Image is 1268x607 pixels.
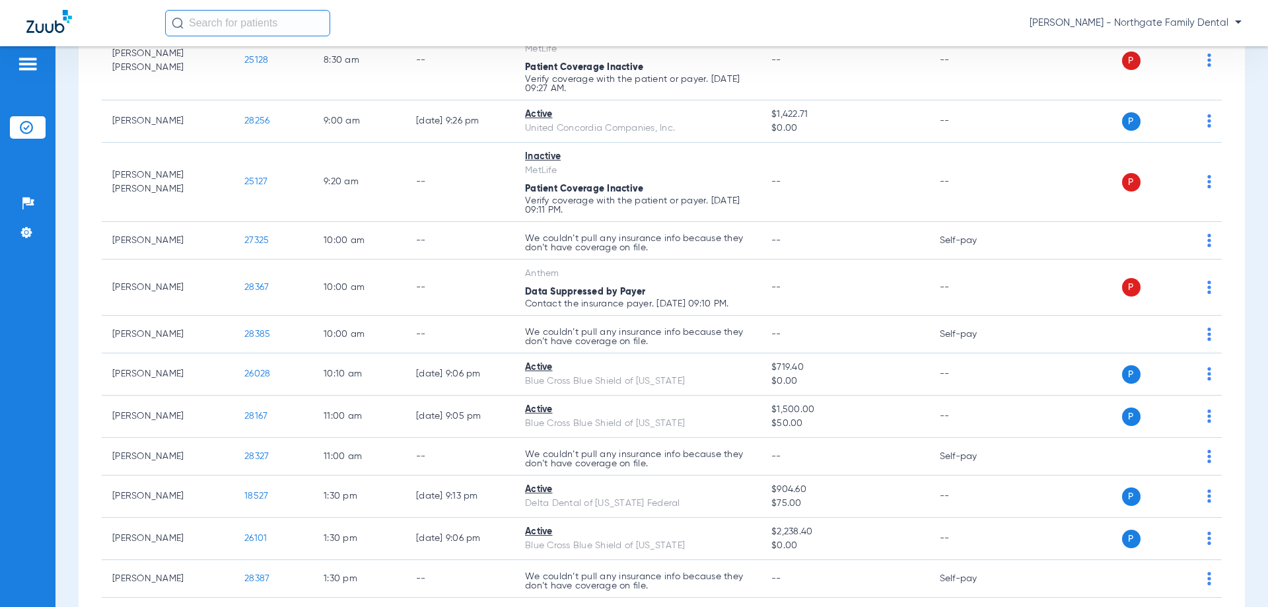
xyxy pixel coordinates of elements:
td: Self-pay [929,316,1018,353]
div: MetLife [525,164,750,178]
span: -- [771,452,781,461]
td: 9:20 AM [313,143,405,222]
span: P [1122,52,1141,70]
td: 8:30 AM [313,21,405,100]
td: -- [405,438,514,476]
span: $719.40 [771,361,918,375]
td: -- [929,518,1018,560]
td: [PERSON_NAME] [PERSON_NAME] [102,21,234,100]
p: Contact the insurance payer. [DATE] 09:10 PM. [525,299,750,308]
td: -- [405,222,514,260]
span: P [1122,112,1141,131]
img: group-dot-blue.svg [1207,328,1211,341]
span: $0.00 [771,375,918,388]
td: 10:10 AM [313,353,405,396]
td: -- [929,21,1018,100]
td: -- [405,560,514,598]
td: [DATE] 9:06 PM [405,518,514,560]
td: -- [405,260,514,316]
td: [PERSON_NAME] [102,560,234,598]
td: [DATE] 9:06 PM [405,353,514,396]
span: $0.00 [771,122,918,135]
p: Verify coverage with the patient or payer. [DATE] 09:11 PM. [525,196,750,215]
img: group-dot-blue.svg [1207,175,1211,188]
span: $75.00 [771,497,918,511]
img: Zuub Logo [26,10,72,33]
span: -- [771,55,781,65]
span: $2,238.40 [771,525,918,539]
td: [DATE] 9:26 PM [405,100,514,143]
div: Active [525,525,750,539]
td: [PERSON_NAME] [102,222,234,260]
span: 27325 [244,236,269,245]
img: group-dot-blue.svg [1207,489,1211,503]
img: group-dot-blue.svg [1207,450,1211,463]
span: P [1122,365,1141,384]
span: 18527 [244,491,268,501]
div: Active [525,403,750,417]
img: Search Icon [172,17,184,29]
p: We couldn’t pull any insurance info because they don’t have coverage on file. [525,572,750,590]
span: -- [771,574,781,583]
img: group-dot-blue.svg [1207,410,1211,423]
td: [PERSON_NAME] [102,316,234,353]
span: P [1122,408,1141,426]
img: group-dot-blue.svg [1207,114,1211,127]
div: Active [525,361,750,375]
td: -- [405,21,514,100]
td: [PERSON_NAME] [102,260,234,316]
td: 1:30 PM [313,476,405,518]
td: [PERSON_NAME] [102,438,234,476]
span: $0.00 [771,539,918,553]
td: -- [929,100,1018,143]
td: [DATE] 9:05 PM [405,396,514,438]
div: Blue Cross Blue Shield of [US_STATE] [525,539,750,553]
input: Search for patients [165,10,330,36]
img: group-dot-blue.svg [1207,532,1211,545]
td: 11:00 AM [313,438,405,476]
div: Delta Dental of [US_STATE] Federal [525,497,750,511]
td: [PERSON_NAME] [102,518,234,560]
td: 11:00 AM [313,396,405,438]
span: 28327 [244,452,269,461]
span: 28167 [244,411,267,421]
span: 28256 [244,116,269,125]
td: [PERSON_NAME] [102,353,234,396]
td: 1:30 PM [313,560,405,598]
span: 25128 [244,55,268,65]
td: [PERSON_NAME] [102,396,234,438]
p: We couldn’t pull any insurance info because they don’t have coverage on file. [525,234,750,252]
span: $50.00 [771,417,918,431]
span: 25127 [244,177,267,186]
div: Anthem [525,267,750,281]
span: Patient Coverage Inactive [525,63,643,72]
span: 26028 [244,369,270,378]
div: United Concordia Companies, Inc. [525,122,750,135]
span: $904.60 [771,483,918,497]
td: 1:30 PM [313,518,405,560]
p: We couldn’t pull any insurance info because they don’t have coverage on file. [525,450,750,468]
td: -- [929,260,1018,316]
td: 10:00 AM [313,316,405,353]
span: 28385 [244,330,270,339]
div: Blue Cross Blue Shield of [US_STATE] [525,375,750,388]
div: Active [525,483,750,497]
span: P [1122,487,1141,506]
span: $1,500.00 [771,403,918,417]
div: MetLife [525,42,750,56]
td: -- [405,316,514,353]
span: 28367 [244,283,269,292]
td: -- [929,476,1018,518]
div: Blue Cross Blue Shield of [US_STATE] [525,417,750,431]
span: -- [771,283,781,292]
div: Active [525,108,750,122]
td: Self-pay [929,222,1018,260]
td: [PERSON_NAME] [PERSON_NAME] [102,143,234,222]
img: group-dot-blue.svg [1207,367,1211,380]
span: P [1122,530,1141,548]
td: 10:00 AM [313,222,405,260]
img: group-dot-blue.svg [1207,234,1211,247]
p: We couldn’t pull any insurance info because they don’t have coverage on file. [525,328,750,346]
span: -- [771,177,781,186]
img: hamburger-icon [17,56,38,72]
